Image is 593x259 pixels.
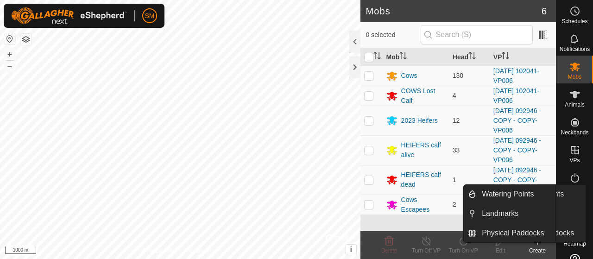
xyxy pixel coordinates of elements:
span: Landmarks [482,208,518,219]
a: [DATE] 092946 - COPY - COPY-VP006 [493,166,541,193]
a: [DATE] 102041-VP006 [493,87,539,104]
span: Delete [381,247,397,254]
div: COWS Lost Calf [401,86,445,106]
div: HEIFERS calf alive [401,140,445,160]
th: Head [449,48,490,66]
div: Turn Off VP [408,246,445,255]
a: Landmarks [476,204,555,223]
div: Edit [482,246,519,255]
span: Neckbands [561,130,588,135]
p-sorticon: Activate to sort [502,53,509,61]
li: Watering Points [464,185,555,203]
a: [DATE] 092946 - COPY - COPY-VP006 [493,107,541,134]
span: 4 [453,92,456,99]
a: Physical Paddocks [476,224,555,242]
span: Notifications [560,46,590,52]
span: SM [145,11,155,21]
button: + [4,49,15,60]
a: Privacy Policy [144,247,178,255]
button: i [346,245,356,255]
span: Animals [565,102,585,107]
span: 6 [542,4,547,18]
span: Heatmap [563,241,586,246]
span: 1 [453,176,456,183]
span: Physical Paddocks [482,227,544,239]
th: VP [490,48,556,66]
a: Contact Us [189,247,216,255]
div: Cows Escapees [401,195,445,215]
button: Reset Map [4,33,15,44]
span: i [350,246,352,253]
span: 33 [453,146,460,154]
span: 2 [453,201,456,208]
div: Turn On VP [445,246,482,255]
li: Landmarks [464,204,555,223]
div: Create [519,246,556,255]
img: Gallagher Logo [11,7,127,24]
span: 130 [453,72,463,79]
span: 12 [453,117,460,124]
span: Mobs [568,74,581,80]
div: Cows [401,71,417,81]
span: Watering Points [482,189,534,200]
a: [DATE] 092946 - COPY - COPY-VP006 [493,137,541,164]
a: [DATE] 102041-VP006 [493,67,539,84]
div: HEIFERS calf dead [401,170,445,190]
span: 0 selected [366,30,421,40]
button: Map Layers [20,34,32,45]
th: Mob [383,48,449,66]
a: Watering Points [476,185,555,203]
p-sorticon: Activate to sort [373,53,381,61]
li: Physical Paddocks [464,224,555,242]
p-sorticon: Activate to sort [468,53,476,61]
span: Schedules [561,19,587,24]
span: VPs [569,158,580,163]
input: Search (S) [421,25,533,44]
h2: Mobs [366,6,542,17]
p-sorticon: Activate to sort [399,53,407,61]
button: – [4,61,15,72]
div: 2023 Heifers [401,116,438,126]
